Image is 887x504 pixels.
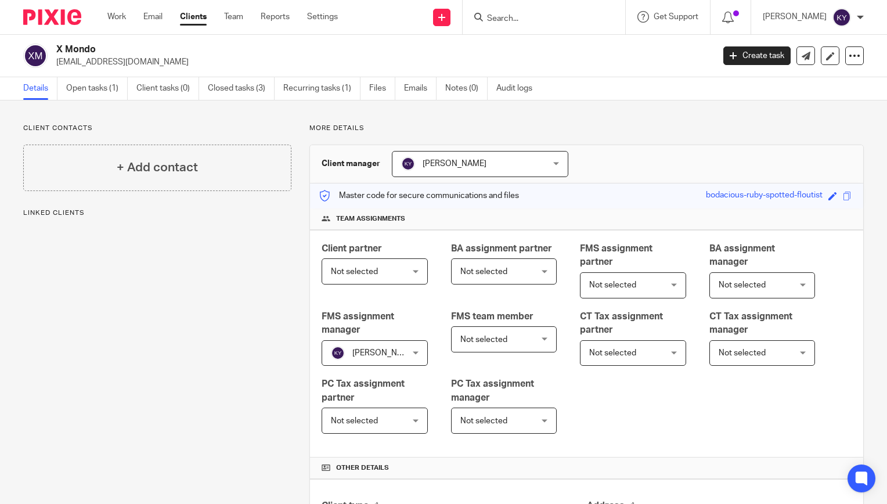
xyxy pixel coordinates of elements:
[309,124,864,133] p: More details
[322,312,394,334] span: FMS assignment manager
[460,268,507,276] span: Not selected
[23,44,48,68] img: svg%3E
[451,312,533,321] span: FMS team member
[763,11,827,23] p: [PERSON_NAME]
[451,379,534,402] span: PC Tax assignment manager
[56,44,576,56] h2: X Mondo
[143,11,163,23] a: Email
[331,346,345,360] img: svg%3E
[723,46,791,65] a: Create task
[369,77,395,100] a: Files
[709,244,775,267] span: BA assignment manager
[423,160,486,168] span: [PERSON_NAME]
[307,11,338,23] a: Settings
[136,77,199,100] a: Client tasks (0)
[832,8,851,27] img: svg%3E
[580,312,663,334] span: CT Tax assignment partner
[719,281,766,289] span: Not selected
[404,77,437,100] a: Emails
[208,77,275,100] a: Closed tasks (3)
[589,281,636,289] span: Not selected
[589,349,636,357] span: Not selected
[486,14,590,24] input: Search
[460,336,507,344] span: Not selected
[261,11,290,23] a: Reports
[23,208,291,218] p: Linked clients
[23,9,81,25] img: Pixie
[322,244,382,253] span: Client partner
[180,11,207,23] a: Clients
[224,11,243,23] a: Team
[319,190,519,201] p: Master code for secure communications and files
[460,417,507,425] span: Not selected
[401,157,415,171] img: svg%3E
[580,244,652,267] span: FMS assignment partner
[23,124,291,133] p: Client contacts
[283,77,360,100] a: Recurring tasks (1)
[352,349,416,357] span: [PERSON_NAME]
[23,77,57,100] a: Details
[107,11,126,23] a: Work
[322,158,380,170] h3: Client manager
[445,77,488,100] a: Notes (0)
[336,214,405,224] span: Team assignments
[706,189,823,203] div: bodacious-ruby-spotted-floutist
[496,77,541,100] a: Audit logs
[654,13,698,21] span: Get Support
[66,77,128,100] a: Open tasks (1)
[322,379,405,402] span: PC Tax assignment partner
[719,349,766,357] span: Not selected
[451,244,552,253] span: BA assignment partner
[709,312,792,334] span: CT Tax assignment manager
[117,159,198,177] h4: + Add contact
[336,463,389,473] span: Other details
[56,56,706,68] p: [EMAIL_ADDRESS][DOMAIN_NAME]
[331,417,378,425] span: Not selected
[331,268,378,276] span: Not selected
